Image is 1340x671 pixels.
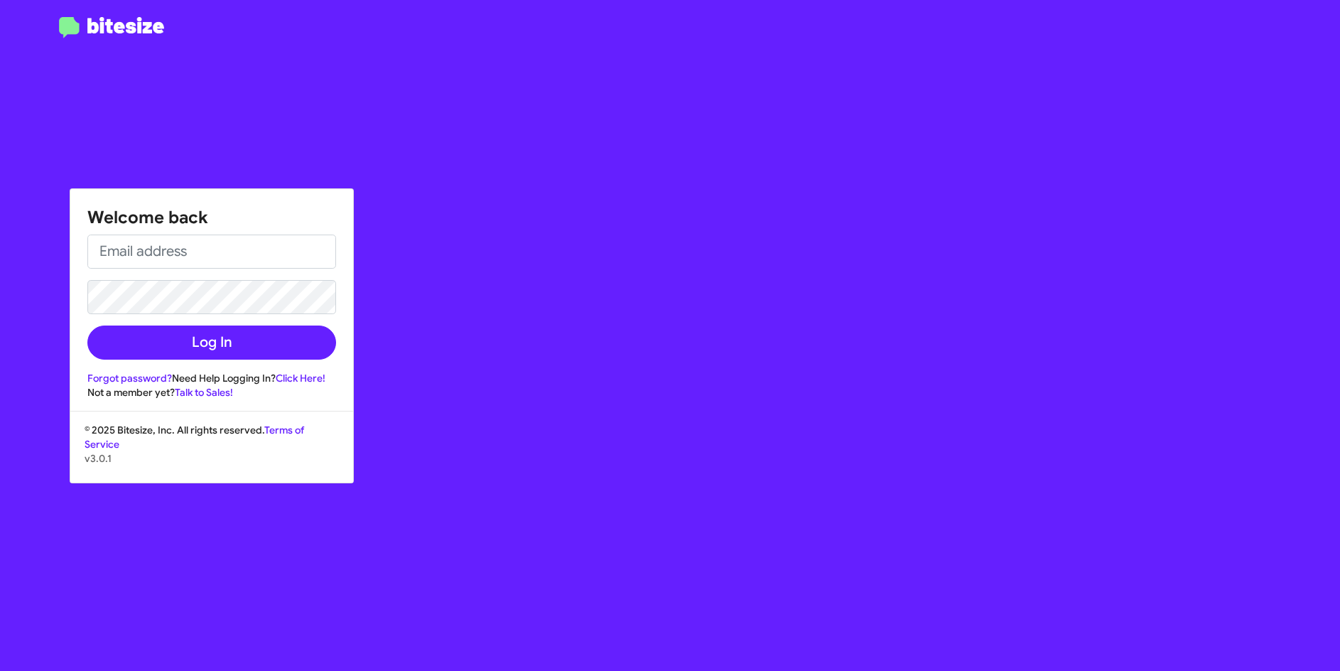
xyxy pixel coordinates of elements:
a: Forgot password? [87,372,172,385]
a: Click Here! [276,372,325,385]
div: Not a member yet? [87,385,336,399]
button: Log In [87,326,336,360]
p: v3.0.1 [85,451,339,466]
h1: Welcome back [87,206,336,229]
div: Need Help Logging In? [87,371,336,385]
input: Email address [87,235,336,269]
a: Talk to Sales! [175,386,233,399]
a: Terms of Service [85,424,304,451]
div: © 2025 Bitesize, Inc. All rights reserved. [70,423,353,483]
